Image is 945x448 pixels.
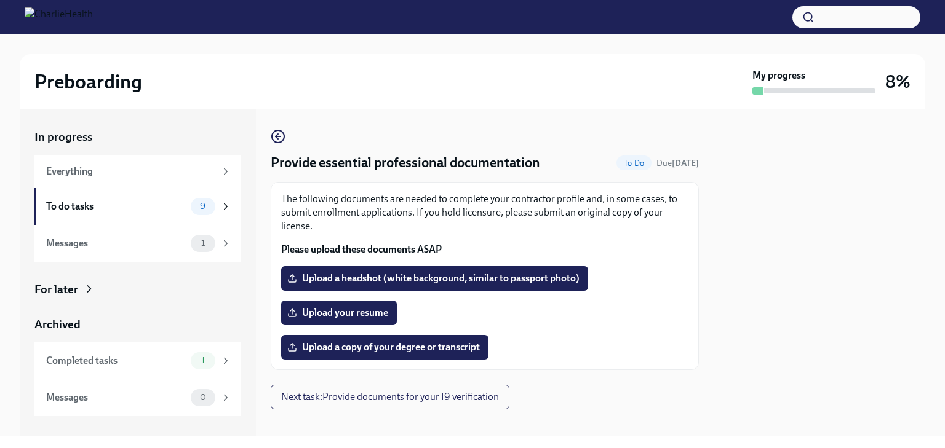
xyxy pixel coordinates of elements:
div: For later [34,281,78,297]
h3: 8% [885,71,911,93]
label: Upload a headshot (white background, similar to passport photo) [281,266,588,291]
strong: [DATE] [672,158,699,168]
a: Archived [34,316,241,332]
a: Messages0 [34,379,241,416]
h2: Preboarding [34,69,142,94]
h4: Provide essential professional documentation [271,154,540,172]
button: Next task:Provide documents for your I9 verification [271,385,509,409]
div: To do tasks [46,200,186,213]
div: Completed tasks [46,354,186,367]
strong: My progress [752,69,805,82]
div: Everything [46,165,215,178]
span: 1 [194,356,212,365]
div: Messages [46,237,186,250]
img: CharlieHealth [25,7,93,27]
span: Upload a copy of your degree or transcript [290,341,480,353]
span: August 24th, 2025 08:00 [656,157,699,169]
a: In progress [34,129,241,145]
strong: Please upload these documents ASAP [281,243,442,255]
label: Upload a copy of your degree or transcript [281,335,488,360]
span: Upload your resume [290,307,388,319]
p: The following documents are needed to complete your contractor profile and, in some cases, to sub... [281,192,688,233]
span: 1 [194,238,212,248]
a: Completed tasks1 [34,342,241,379]
a: For later [34,281,241,297]
span: Upload a headshot (white background, similar to passport photo) [290,272,580,285]
span: 9 [193,202,213,211]
a: Messages1 [34,225,241,262]
span: Next task : Provide documents for your I9 verification [281,391,499,403]
div: Messages [46,391,186,404]
label: Upload your resume [281,301,397,325]
a: To do tasks9 [34,188,241,225]
a: Everything [34,155,241,188]
span: 0 [193,393,213,402]
span: Due [656,158,699,168]
span: To Do [616,159,652,168]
